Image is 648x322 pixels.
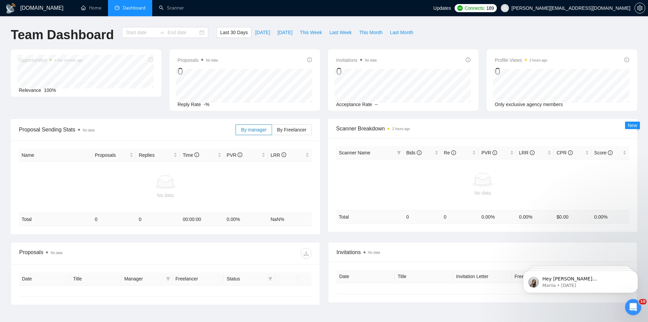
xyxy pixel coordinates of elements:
img: logo [5,3,16,14]
time: 2 hours ago [392,127,410,131]
th: Proposals [92,149,136,162]
th: Replies [136,149,180,162]
span: Proposals [95,151,128,159]
iframe: Intercom live chat [625,299,641,315]
span: filter [166,277,170,281]
button: [DATE] [251,27,274,38]
td: 0 [136,213,180,226]
span: LRR [519,150,535,155]
span: Manager [124,275,163,282]
div: 0 [495,65,547,78]
span: user [503,6,507,10]
span: [DATE] [277,29,292,36]
span: info-circle [417,150,422,155]
span: filter [396,148,402,158]
span: setting [635,5,645,11]
th: Invitation Letter [453,270,512,283]
button: Last Month [386,27,417,38]
td: 0 [92,213,136,226]
span: info-circle [194,152,199,157]
td: 0.00 % [516,210,554,223]
span: filter [397,151,401,155]
span: filter [267,274,274,284]
span: Re [444,150,456,155]
div: Proposals [19,248,165,259]
th: Freelancer [512,270,570,283]
span: No data [83,128,94,132]
span: to [159,30,165,35]
span: Dashboard [123,5,145,11]
div: 0 [178,65,218,78]
a: homeHome [81,5,101,11]
span: By manager [241,127,266,132]
a: setting [634,5,645,11]
span: Reply Rate [178,102,201,107]
span: Scanner Name [339,150,370,155]
th: Title [395,270,453,283]
span: PVR [481,150,497,155]
td: Total [19,213,92,226]
span: info-circle [608,150,613,155]
span: 189 [486,4,494,12]
input: End date [167,29,198,36]
span: Score [594,150,613,155]
span: filter [165,274,171,284]
th: Title [71,272,122,286]
span: Bids [406,150,422,155]
span: New [628,123,637,128]
span: This Month [359,29,382,36]
span: By Freelancer [277,127,306,132]
span: Acceptance Rate [336,102,372,107]
span: filter [268,277,272,281]
button: This Week [296,27,326,38]
span: download [301,251,311,256]
th: Manager [122,272,173,286]
td: 00:00:00 [180,213,224,226]
button: Last Week [326,27,355,38]
span: Time [183,152,199,158]
button: setting [634,3,645,14]
span: dashboard [115,5,119,10]
span: info-circle [530,150,535,155]
button: [DATE] [274,27,296,38]
span: Profile Views [495,56,547,64]
span: No data [51,251,62,255]
span: -% [204,102,209,107]
img: upwork-logo.png [457,5,463,11]
span: info-circle [281,152,286,157]
span: Status [226,275,266,282]
span: Updates [433,5,451,11]
span: swap-right [159,30,165,35]
iframe: Intercom notifications message [513,256,648,304]
span: Relevance [19,88,41,93]
span: Last Month [390,29,413,36]
a: searchScanner [159,5,184,11]
th: Date [336,270,395,283]
th: Freelancer [173,272,224,286]
span: 100% [44,88,56,93]
span: No data [368,251,380,254]
span: info-circle [568,150,573,155]
span: Replies [139,151,172,159]
span: Invitations [336,248,629,256]
span: Invitations [336,56,377,64]
span: info-circle [451,150,456,155]
button: This Month [355,27,386,38]
span: CPR [557,150,572,155]
span: No data [365,58,377,62]
span: Scanner Breakdown [336,124,629,133]
button: Last 30 Days [216,27,251,38]
span: [DATE] [255,29,270,36]
div: 0 [336,65,377,78]
span: Last 30 Days [220,29,248,36]
span: info-circle [492,150,497,155]
span: Last Week [329,29,352,36]
span: 10 [639,299,647,304]
h1: Team Dashboard [11,27,114,43]
span: -- [375,102,378,107]
span: PVR [227,152,243,158]
td: 0 [404,210,441,223]
input: Start date [126,29,157,36]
